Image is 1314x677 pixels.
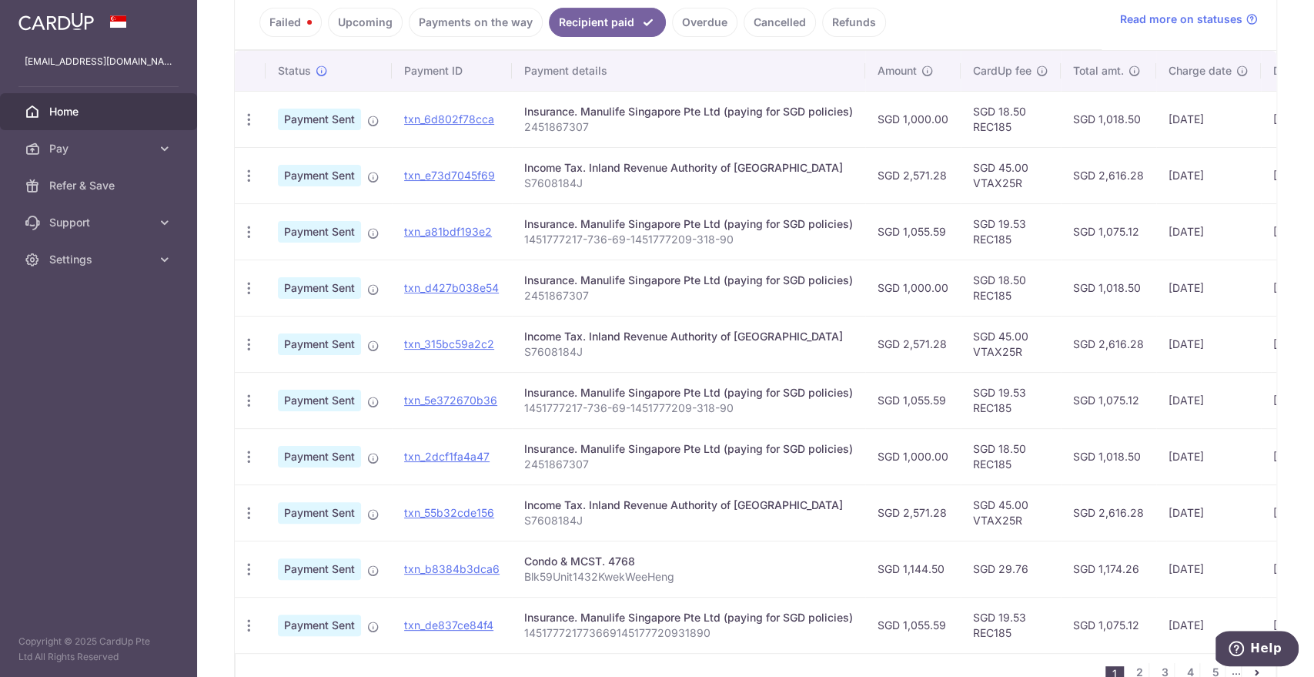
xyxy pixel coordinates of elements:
[49,252,151,267] span: Settings
[1061,428,1156,484] td: SGD 1,018.50
[549,8,666,37] a: Recipient paid
[973,63,1031,79] span: CardUp fee
[744,8,816,37] a: Cancelled
[404,225,492,238] a: txn_a81bdf193e2
[961,203,1061,260] td: SGD 19.53 REC185
[524,232,853,247] p: 1451777217-736-69-1451777209-318-90
[524,554,853,569] div: Condo & MCST. 4768
[672,8,737,37] a: Overdue
[278,221,361,243] span: Payment Sent
[1061,203,1156,260] td: SGD 1,075.12
[1120,12,1242,27] span: Read more on statuses
[1156,203,1261,260] td: [DATE]
[278,109,361,130] span: Payment Sent
[1156,372,1261,428] td: [DATE]
[961,147,1061,203] td: SGD 45.00 VTAX25R
[404,450,490,463] a: txn_2dcf1fa4a47
[1169,63,1232,79] span: Charge date
[865,91,961,147] td: SGD 1,000.00
[961,541,1061,597] td: SGD 29.76
[524,216,853,232] div: Insurance. Manulife Singapore Pte Ltd (paying for SGD policies)
[1156,316,1261,372] td: [DATE]
[278,502,361,524] span: Payment Sent
[278,615,361,636] span: Payment Sent
[878,63,917,79] span: Amount
[1120,12,1258,27] a: Read more on statuses
[409,8,543,37] a: Payments on the way
[865,597,961,653] td: SGD 1,055.59
[524,498,853,513] div: Income Tax. Inland Revenue Authority of [GEOGRAPHIC_DATA]
[1061,484,1156,541] td: SGD 2,616.28
[524,441,853,457] div: Insurance. Manulife Singapore Pte Ltd (paying for SGD policies)
[512,51,865,91] th: Payment details
[524,344,853,360] p: S7608184J
[865,260,961,316] td: SGD 1,000.00
[328,8,403,37] a: Upcoming
[524,625,853,641] p: 145177721773669145177720931890
[961,91,1061,147] td: SGD 18.50 REC185
[278,63,311,79] span: Status
[1061,372,1156,428] td: SGD 1,075.12
[961,484,1061,541] td: SGD 45.00 VTAX25R
[961,372,1061,428] td: SGD 19.53 REC185
[259,8,322,37] a: Failed
[1156,484,1261,541] td: [DATE]
[524,610,853,625] div: Insurance. Manulife Singapore Pte Ltd (paying for SGD policies)
[961,260,1061,316] td: SGD 18.50 REC185
[822,8,886,37] a: Refunds
[961,316,1061,372] td: SGD 45.00 VTAX25R
[404,562,500,575] a: txn_b8384b3dca6
[278,390,361,411] span: Payment Sent
[961,428,1061,484] td: SGD 18.50 REC185
[278,277,361,299] span: Payment Sent
[1061,147,1156,203] td: SGD 2,616.28
[865,203,961,260] td: SGD 1,055.59
[524,385,853,401] div: Insurance. Manulife Singapore Pte Ltd (paying for SGD policies)
[524,288,853,303] p: 2451867307
[1156,597,1261,653] td: [DATE]
[1156,91,1261,147] td: [DATE]
[18,12,94,31] img: CardUp
[524,104,853,119] div: Insurance. Manulife Singapore Pte Ltd (paying for SGD policies)
[404,618,493,632] a: txn_de837ce84f4
[1061,260,1156,316] td: SGD 1,018.50
[865,147,961,203] td: SGD 2,571.28
[278,165,361,186] span: Payment Sent
[524,513,853,528] p: S7608184J
[524,401,853,416] p: 1451777217-736-69-1451777209-318-90
[49,178,151,193] span: Refer & Save
[524,176,853,191] p: S7608184J
[524,119,853,135] p: 2451867307
[865,316,961,372] td: SGD 2,571.28
[961,597,1061,653] td: SGD 19.53 REC185
[392,51,512,91] th: Payment ID
[865,372,961,428] td: SGD 1,055.59
[278,558,361,580] span: Payment Sent
[1061,316,1156,372] td: SGD 2,616.28
[49,215,151,230] span: Support
[49,141,151,156] span: Pay
[404,394,497,407] a: txn_5e372670b36
[524,569,853,585] p: Blk59Unit1432KwekWeeHeng
[1061,597,1156,653] td: SGD 1,075.12
[404,281,499,294] a: txn_d427b038e54
[25,54,172,69] p: [EMAIL_ADDRESS][DOMAIN_NAME]
[1073,63,1124,79] span: Total amt.
[278,446,361,468] span: Payment Sent
[865,428,961,484] td: SGD 1,000.00
[524,329,853,344] div: Income Tax. Inland Revenue Authority of [GEOGRAPHIC_DATA]
[1156,541,1261,597] td: [DATE]
[524,457,853,472] p: 2451867307
[278,333,361,355] span: Payment Sent
[1156,428,1261,484] td: [DATE]
[404,169,495,182] a: txn_e73d7045f69
[524,273,853,288] div: Insurance. Manulife Singapore Pte Ltd (paying for SGD policies)
[865,484,961,541] td: SGD 2,571.28
[865,541,961,597] td: SGD 1,144.50
[1156,147,1261,203] td: [DATE]
[524,160,853,176] div: Income Tax. Inland Revenue Authority of [GEOGRAPHIC_DATA]
[1061,91,1156,147] td: SGD 1,018.50
[49,104,151,119] span: Home
[404,506,494,519] a: txn_55b32cde156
